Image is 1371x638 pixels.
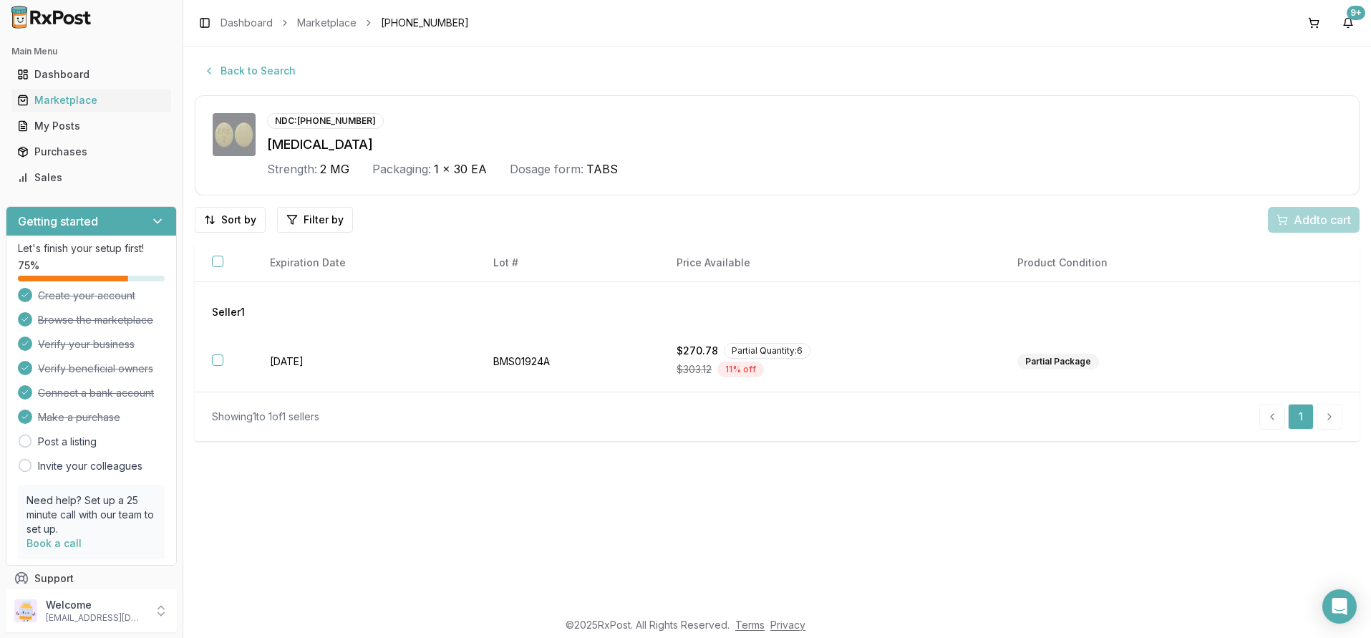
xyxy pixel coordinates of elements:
[17,67,165,82] div: Dashboard
[212,410,319,424] div: Showing 1 to 1 of 1 sellers
[11,46,171,57] h2: Main Menu
[18,241,165,256] p: Let's finish your setup first!
[38,410,120,425] span: Make a purchase
[6,115,177,137] button: My Posts
[18,213,98,230] h3: Getting started
[677,343,982,359] div: $270.78
[221,16,469,30] nav: breadcrumb
[510,160,583,178] div: Dosage form:
[659,244,999,282] th: Price Available
[1259,404,1342,430] nav: pagination
[267,113,384,129] div: NDC: [PHONE_NUMBER]
[304,213,344,227] span: Filter by
[17,93,165,107] div: Marketplace
[1017,354,1099,369] div: Partial Package
[6,63,177,86] button: Dashboard
[26,537,82,549] a: Book a call
[38,313,153,327] span: Browse the marketplace
[770,619,805,631] a: Privacy
[195,207,266,233] button: Sort by
[11,139,171,165] a: Purchases
[14,599,37,622] img: User avatar
[11,87,171,113] a: Marketplace
[38,337,135,352] span: Verify your business
[17,145,165,159] div: Purchases
[253,244,476,282] th: Expiration Date
[1347,6,1365,20] div: 9+
[372,160,431,178] div: Packaging:
[17,119,165,133] div: My Posts
[38,386,154,400] span: Connect a bank account
[267,160,317,178] div: Strength:
[38,289,135,303] span: Create your account
[6,566,177,591] button: Support
[213,113,256,156] img: Rexulti 2 MG TABS
[476,244,660,282] th: Lot #
[38,362,153,376] span: Verify beneficial owners
[320,160,349,178] span: 2 MG
[1337,11,1360,34] button: 9+
[11,165,171,190] a: Sales
[212,305,245,319] span: Seller 1
[195,58,304,84] button: Back to Search
[476,332,660,392] td: BMS01924A
[38,435,97,449] a: Post a listing
[434,160,487,178] span: 1 x 30 EA
[1288,404,1314,430] a: 1
[277,207,353,233] button: Filter by
[38,459,142,473] a: Invite your colleagues
[677,362,712,377] span: $303.12
[26,493,156,536] p: Need help? Set up a 25 minute call with our team to set up.
[381,16,469,30] span: [PHONE_NUMBER]
[297,16,357,30] a: Marketplace
[724,343,810,359] div: Partial Quantity: 6
[253,332,476,392] td: [DATE]
[267,135,1342,155] div: [MEDICAL_DATA]
[46,612,145,624] p: [EMAIL_ADDRESS][DOMAIN_NAME]
[6,6,97,29] img: RxPost Logo
[11,113,171,139] a: My Posts
[18,258,39,273] span: 75 %
[46,598,145,612] p: Welcome
[17,170,165,185] div: Sales
[717,362,764,377] div: 11 % off
[221,16,273,30] a: Dashboard
[6,140,177,163] button: Purchases
[11,62,171,87] a: Dashboard
[1322,589,1357,624] div: Open Intercom Messenger
[735,619,765,631] a: Terms
[6,166,177,189] button: Sales
[221,213,256,227] span: Sort by
[586,160,618,178] span: TABS
[6,89,177,112] button: Marketplace
[1000,244,1252,282] th: Product Condition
